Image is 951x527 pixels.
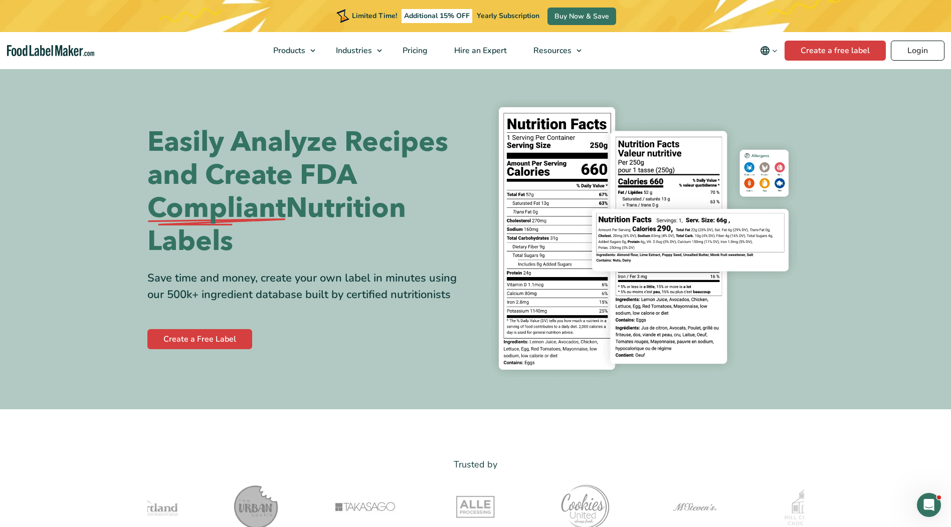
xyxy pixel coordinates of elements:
a: Products [260,32,320,69]
span: Hire an Expert [451,45,508,56]
a: Hire an Expert [441,32,518,69]
span: Limited Time! [352,11,397,21]
span: Yearly Subscription [477,11,539,21]
span: Resources [530,45,573,56]
button: Change language [753,41,785,61]
span: Pricing [400,45,429,56]
span: Compliant [147,192,286,225]
span: Industries [333,45,373,56]
span: Products [270,45,306,56]
a: Login [891,41,944,61]
a: Create a Free Label [147,329,252,349]
iframe: Intercom live chat [917,493,941,517]
p: Trusted by [147,457,804,472]
div: Save time and money, create your own label in minutes using our 500k+ ingredient database built b... [147,270,468,303]
h1: Easily Analyze Recipes and Create FDA Nutrition Labels [147,126,468,258]
a: Create a free label [785,41,886,61]
a: Buy Now & Save [547,8,616,25]
a: Industries [323,32,387,69]
a: Pricing [390,32,439,69]
a: Food Label Maker homepage [7,45,94,57]
a: Resources [520,32,587,69]
span: Additional 15% OFF [402,9,472,23]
